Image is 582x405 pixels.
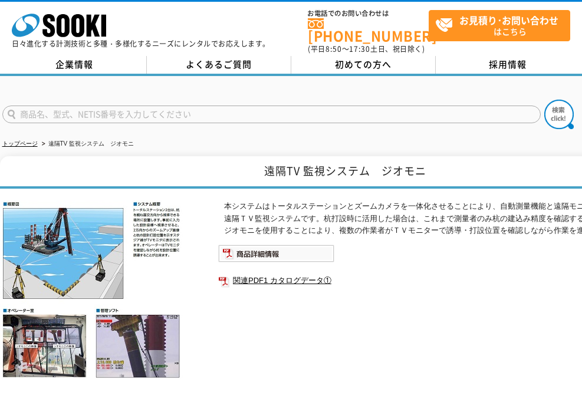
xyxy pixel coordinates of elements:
[325,44,342,54] span: 8:50
[308,10,429,17] span: お電話でのお問い合わせは
[291,56,436,74] a: 初めての方へ
[218,245,334,262] img: 商品詳細情報システム
[308,18,429,42] a: [PHONE_NUMBER]
[349,44,370,54] span: 17:30
[12,40,270,47] p: 日々進化する計測技術と多種・多様化するニーズにレンタルでお応えします。
[544,100,574,129] img: btn_search.png
[429,10,570,41] a: お見積り･お問い合わせはこちら
[435,11,570,40] span: はこちら
[459,13,558,27] strong: お見積り･お問い合わせ
[218,251,334,260] a: 商品詳細情報システム
[335,58,392,71] span: 初めての方へ
[436,56,580,74] a: 採用情報
[40,138,134,150] li: 遠隔TV 監視システム ジオモニ
[147,56,291,74] a: よくあるご質問
[2,140,38,147] a: トップページ
[2,56,147,74] a: 企業情報
[2,106,541,123] input: 商品名、型式、NETIS番号を入力してください
[308,44,425,54] span: (平日 ～ 土日、祝日除く)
